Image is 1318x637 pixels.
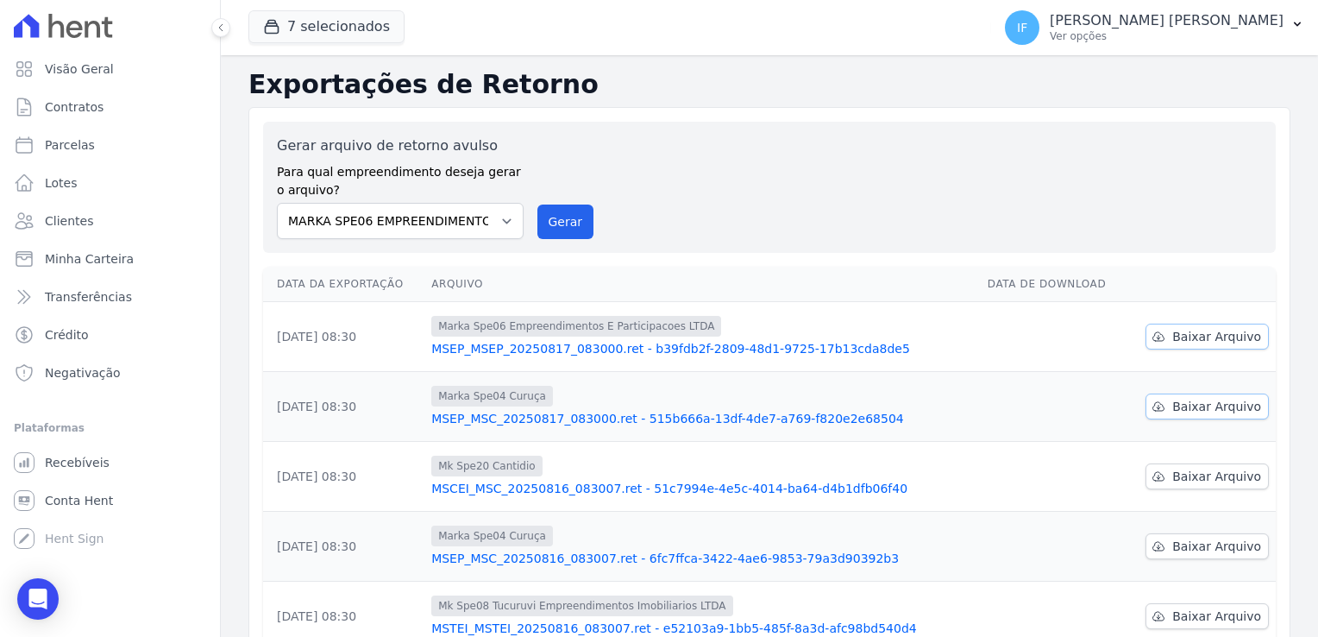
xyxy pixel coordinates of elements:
[431,340,974,357] a: MSEP_MSEP_20250817_083000.ret - b39fdb2f-2809-48d1-9725-17b13cda8de5
[7,445,213,480] a: Recebíveis
[537,205,594,239] button: Gerar
[45,326,89,344] span: Crédito
[991,3,1318,52] button: IF [PERSON_NAME] [PERSON_NAME] Ver opções
[263,372,424,442] td: [DATE] 08:30
[45,212,93,230] span: Clientes
[431,620,974,637] a: MSTEI_MSTEI_20250816_083007.ret - e52103a9-1bb5-485f-8a3d-afc98bd540d4
[248,10,405,43] button: 7 selecionados
[981,267,1126,302] th: Data de Download
[17,578,59,620] div: Open Intercom Messenger
[277,156,524,199] label: Para qual empreendimento deseja gerar o arquivo?
[1145,603,1269,629] a: Baixar Arquivo
[431,456,543,476] span: Mk Spe20 Cantidio
[431,386,553,407] span: Marka Spe04 Curuça
[7,242,213,276] a: Minha Carteira
[431,410,974,427] a: MSEP_MSC_20250817_083000.ret - 515b666a-13df-4de7-a769-f820e2e68504
[1145,324,1269,350] a: Baixar Arquivo
[431,526,553,546] span: Marka Spe04 Curuça
[7,52,213,86] a: Visão Geral
[7,318,213,352] a: Crédito
[45,174,78,192] span: Lotes
[7,280,213,314] a: Transferências
[45,492,113,509] span: Conta Hent
[7,204,213,238] a: Clientes
[7,483,213,518] a: Conta Hent
[431,550,974,567] a: MSEP_MSC_20250816_083007.ret - 6fc7ffca-3422-4ae6-9853-79a3d90392b3
[1172,538,1261,555] span: Baixar Arquivo
[263,442,424,512] td: [DATE] 08:30
[1050,12,1283,29] p: [PERSON_NAME] [PERSON_NAME]
[45,288,132,306] span: Transferências
[1172,468,1261,485] span: Baixar Arquivo
[1172,328,1261,345] span: Baixar Arquivo
[263,512,424,582] td: [DATE] 08:30
[1172,398,1261,415] span: Baixar Arquivo
[263,302,424,372] td: [DATE] 08:30
[7,90,213,124] a: Contratos
[431,480,974,497] a: MSCEI_MSC_20250816_083007.ret - 51c7994e-4e5c-4014-ba64-d4b1dfb06f40
[45,364,121,382] span: Negativação
[248,69,1290,100] h2: Exportações de Retorno
[45,136,95,154] span: Parcelas
[1145,394,1269,419] a: Baixar Arquivo
[1145,533,1269,559] a: Baixar Arquivo
[1050,29,1283,43] p: Ver opções
[45,60,114,78] span: Visão Geral
[431,596,732,616] span: Mk Spe08 Tucuruvi Empreendimentos Imobiliarios LTDA
[1172,608,1261,625] span: Baixar Arquivo
[1145,464,1269,489] a: Baixar Arquivo
[1017,22,1027,34] span: IF
[45,250,134,268] span: Minha Carteira
[45,454,110,471] span: Recebíveis
[45,98,104,116] span: Contratos
[263,267,424,302] th: Data da Exportação
[424,267,981,302] th: Arquivo
[7,356,213,390] a: Negativação
[431,316,721,337] span: Marka Spe06 Empreendimentos E Participacoes LTDA
[277,136,524,156] label: Gerar arquivo de retorno avulso
[7,166,213,200] a: Lotes
[14,418,206,438] div: Plataformas
[7,128,213,162] a: Parcelas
